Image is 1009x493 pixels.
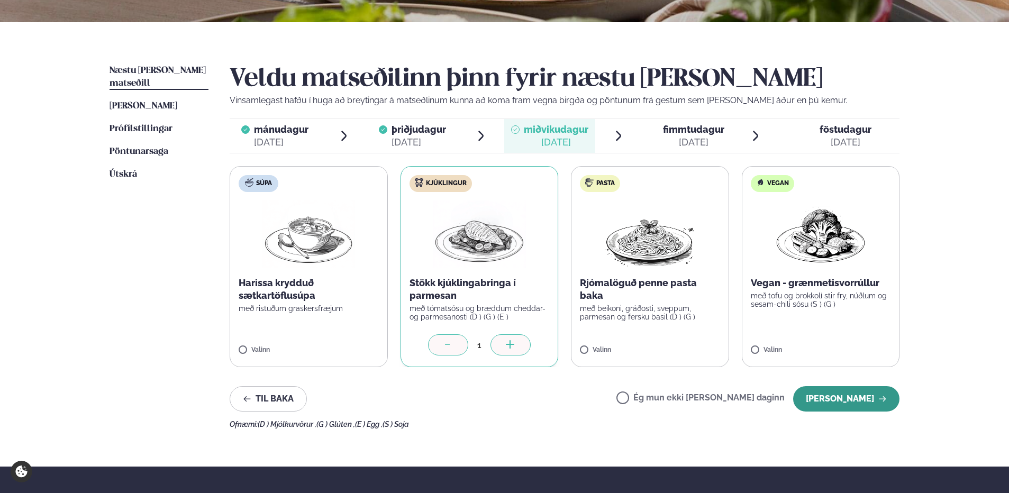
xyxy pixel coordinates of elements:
img: soup.svg [245,178,253,187]
span: [PERSON_NAME] [110,102,177,111]
a: Útskrá [110,168,137,181]
span: þriðjudagur [392,124,446,135]
p: með ristuðum graskersfræjum [239,304,379,313]
div: Ofnæmi: [230,420,899,428]
span: Súpa [256,179,272,188]
p: Vinsamlegast hafðu í huga að breytingar á matseðlinum kunna að koma fram vegna birgða og pöntunum... [230,94,899,107]
p: Harissa krydduð sætkartöflusúpa [239,277,379,302]
p: Stökk kjúklingabringa í parmesan [410,277,550,302]
p: með tómatsósu og bræddum cheddar- og parmesanosti (D ) (G ) (E ) [410,304,550,321]
span: (D ) Mjólkurvörur , [258,420,316,428]
div: [DATE] [524,136,588,149]
a: Pöntunarsaga [110,145,168,158]
span: Pöntunarsaga [110,147,168,156]
span: (E ) Egg , [355,420,383,428]
span: mánudagur [254,124,308,135]
img: pasta.svg [585,178,594,187]
img: Chicken-breast.png [433,200,526,268]
span: (S ) Soja [383,420,409,428]
span: Vegan [767,179,789,188]
a: Prófílstillingar [110,123,172,135]
a: Cookie settings [11,461,32,482]
img: Vegan.png [774,200,867,268]
div: [DATE] [392,136,446,149]
span: Næstu [PERSON_NAME] matseðill [110,66,206,88]
a: Næstu [PERSON_NAME] matseðill [110,65,208,90]
span: Prófílstillingar [110,124,172,133]
a: [PERSON_NAME] [110,100,177,113]
img: Vegan.svg [756,178,765,187]
span: fimmtudagur [663,124,724,135]
span: (G ) Glúten , [316,420,355,428]
span: föstudagur [820,124,871,135]
div: [DATE] [254,136,308,149]
span: Kjúklingur [426,179,467,188]
h2: Veldu matseðilinn þinn fyrir næstu [PERSON_NAME] [230,65,899,94]
span: Pasta [596,179,615,188]
img: Spagetti.png [603,200,696,268]
div: [DATE] [820,136,871,149]
p: Rjómalöguð penne pasta baka [580,277,720,302]
p: með beikoni, gráðosti, sveppum, parmesan og fersku basil (D ) (G ) [580,304,720,321]
img: chicken.svg [415,178,423,187]
p: Vegan - grænmetisvorrúllur [751,277,891,289]
div: 1 [468,339,490,351]
span: miðvikudagur [524,124,588,135]
button: Til baka [230,386,307,412]
img: Soup.png [262,200,355,268]
span: Útskrá [110,170,137,179]
div: [DATE] [663,136,724,149]
p: með tofu og brokkolí stir fry, núðlum og sesam-chili sósu (S ) (G ) [751,291,891,308]
button: [PERSON_NAME] [793,386,899,412]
